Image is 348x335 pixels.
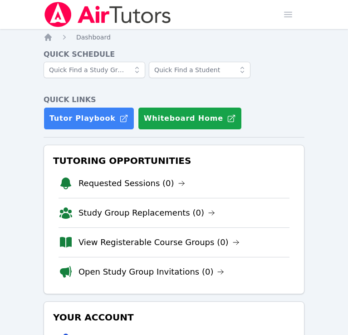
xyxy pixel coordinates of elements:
[51,153,297,169] h3: Tutoring Opportunities
[78,266,225,278] a: Open Study Group Invitations (0)
[44,62,145,78] input: Quick Find a Study Group
[138,107,242,130] button: Whiteboard Home
[78,236,240,249] a: View Registerable Course Groups (0)
[44,2,172,27] img: Air Tutors
[51,309,297,325] h3: Your Account
[76,33,111,42] a: Dashboard
[44,49,304,60] h4: Quick Schedule
[44,107,134,130] a: Tutor Playbook
[44,94,304,105] h4: Quick Links
[149,62,250,78] input: Quick Find a Student
[76,34,111,41] span: Dashboard
[78,207,215,219] a: Study Group Replacements (0)
[44,33,304,42] nav: Breadcrumb
[78,177,185,190] a: Requested Sessions (0)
